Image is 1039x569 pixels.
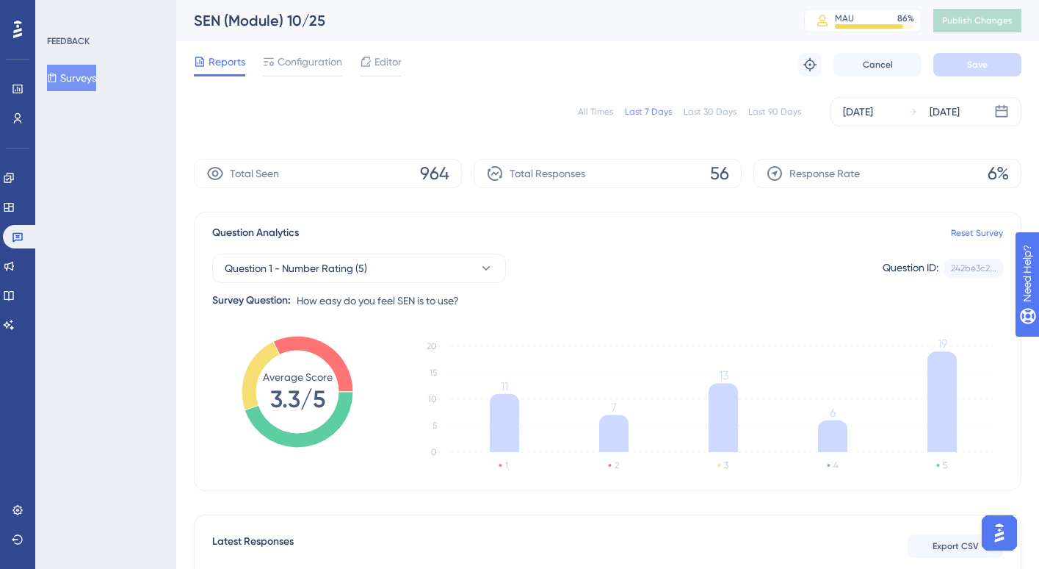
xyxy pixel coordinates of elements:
tspan: 5 [432,421,437,431]
tspan: 13 [719,368,728,382]
tspan: 11 [501,379,508,393]
text: 5 [943,460,947,470]
div: [DATE] [843,103,873,121]
span: Need Help? [35,4,92,21]
tspan: 0 [431,447,437,457]
text: 2 [615,460,619,470]
span: Latest Responses [212,533,294,559]
tspan: 19 [938,337,947,351]
span: Response Rate [789,165,860,182]
span: Cancel [863,59,893,71]
span: Publish Changes [942,15,1013,26]
div: 86 % [897,12,914,24]
div: All Times [578,106,613,118]
tspan: 3.3/5 [270,385,325,413]
span: 56 [710,162,729,185]
tspan: 15 [430,368,437,378]
span: Editor [374,53,402,71]
div: SEN (Module) 10/25 [194,10,767,31]
span: Save [967,59,988,71]
button: Export CSV [908,534,1003,558]
span: Total Seen [230,165,279,182]
div: 242be3c2... [951,262,996,274]
button: Question 1 - Number Rating (5) [212,254,506,283]
button: Surveys [47,65,96,91]
span: Export CSV [933,540,979,552]
span: Total Responses [510,165,585,182]
span: Question 1 - Number Rating (5) [225,260,367,277]
div: Last 30 Days [684,106,736,118]
div: Question ID: [883,259,938,278]
div: Survey Question: [212,292,291,309]
a: Reset Survey [951,227,1003,239]
tspan: 6 [830,406,836,420]
tspan: Average Score [263,371,333,383]
tspan: 7 [611,401,617,415]
text: 3 [724,460,728,470]
span: 6% [988,162,1009,185]
text: 4 [833,460,839,470]
tspan: 20 [427,341,437,351]
span: Configuration [278,53,342,71]
tspan: 10 [428,394,437,404]
span: Reports [209,53,245,71]
div: MAU [835,12,854,24]
span: 964 [420,162,449,185]
button: Save [933,53,1021,76]
text: 1 [505,460,508,470]
span: How easy do you feel SEN is to use? [297,292,459,309]
div: Last 7 Days [625,106,672,118]
button: Cancel [833,53,922,76]
div: Last 90 Days [748,106,801,118]
button: Publish Changes [933,9,1021,32]
span: Question Analytics [212,224,299,242]
div: FEEDBACK [47,35,90,47]
div: [DATE] [930,103,960,121]
iframe: UserGuiding AI Assistant Launcher [977,511,1021,555]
